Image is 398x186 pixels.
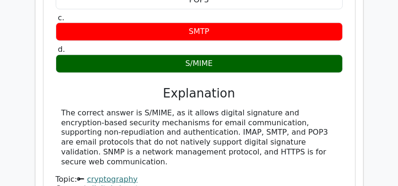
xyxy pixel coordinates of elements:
div: Topic: [56,175,343,185]
span: c. [58,13,65,22]
span: d. [58,45,65,54]
div: S/MIME [56,55,343,73]
div: SMTP [56,23,343,41]
h3: Explanation [61,86,337,101]
div: The correct answer is S/MIME, as it allows digital signature and encryption-based security mechan... [61,108,337,167]
a: cryptography [87,175,137,184]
